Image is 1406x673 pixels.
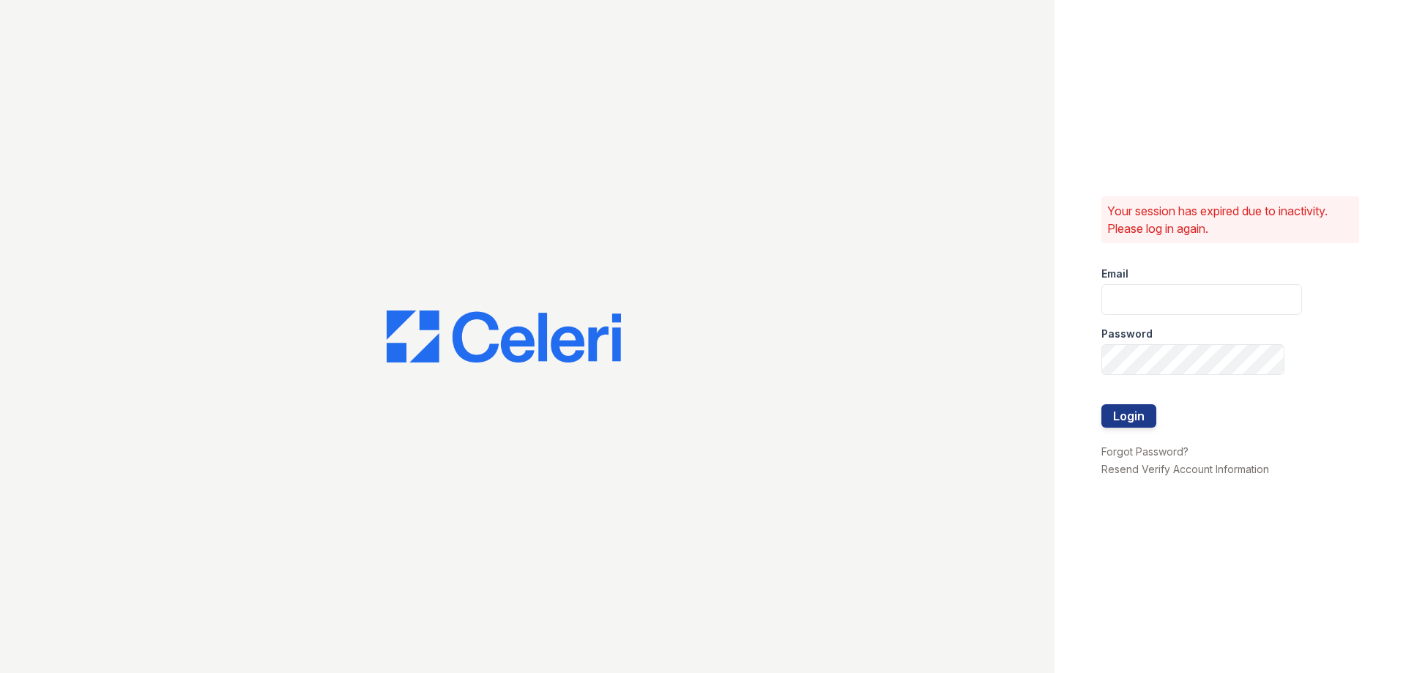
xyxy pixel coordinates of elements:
[1101,404,1156,428] button: Login
[1101,445,1189,458] a: Forgot Password?
[1101,327,1153,341] label: Password
[1101,267,1128,281] label: Email
[387,311,621,363] img: CE_Logo_Blue-a8612792a0a2168367f1c8372b55b34899dd931a85d93a1a3d3e32e68fde9ad4.png
[1101,463,1269,475] a: Resend Verify Account Information
[1107,202,1353,237] p: Your session has expired due to inactivity. Please log in again.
